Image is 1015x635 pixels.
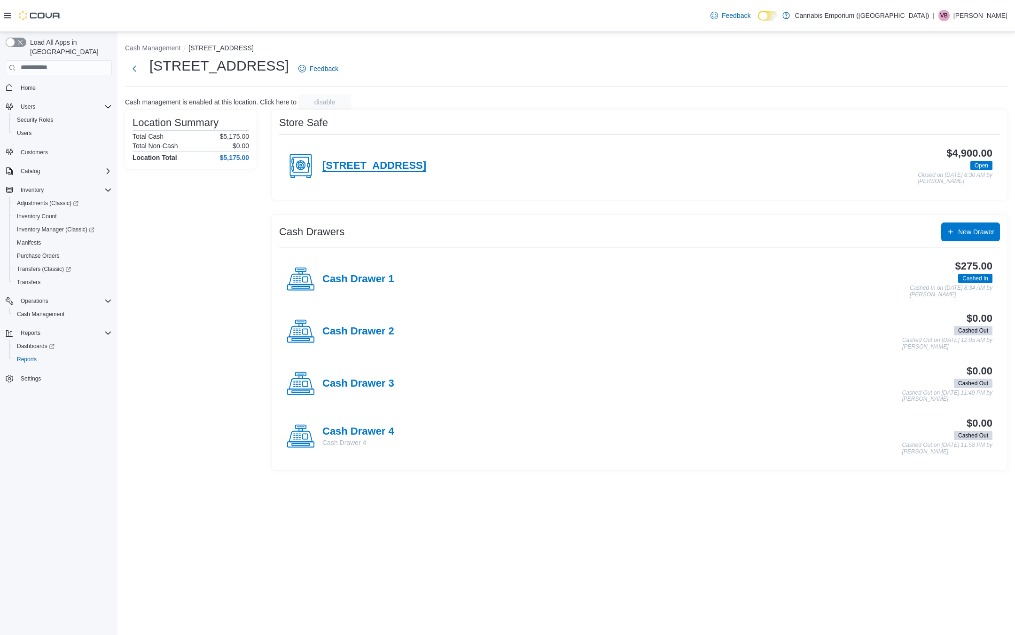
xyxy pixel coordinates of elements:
span: Reports [13,354,112,365]
p: $0.00 [233,142,249,150]
h3: Location Summary [133,117,219,128]
span: Cashed Out [954,379,992,388]
a: Users [13,127,35,139]
span: Cashed Out [954,431,992,440]
h3: $0.00 [967,313,992,324]
span: Purchase Orders [17,252,60,260]
a: Inventory Manager (Classic) [9,223,116,236]
span: Feedback [722,11,750,20]
span: Security Roles [17,116,53,124]
h4: Location Total [133,154,177,161]
a: Settings [17,373,45,384]
button: Reports [9,353,116,366]
span: Reports [17,327,112,339]
span: Security Roles [13,114,112,126]
button: disable [298,95,351,110]
button: Transfers [9,276,116,289]
span: Users [21,103,35,111]
span: Settings [21,375,41,382]
a: Transfers (Classic) [13,263,75,275]
div: Victoria Buono [938,10,950,21]
span: Manifests [17,239,41,246]
p: Cash Drawer 4 [322,438,394,447]
h4: Cash Drawer 4 [322,426,394,438]
a: Transfers (Classic) [9,262,116,276]
span: Manifests [13,237,112,248]
h6: Total Cash [133,133,164,140]
button: Inventory Count [9,210,116,223]
nav: An example of EuiBreadcrumbs [125,43,1007,55]
a: Adjustments (Classic) [9,197,116,210]
a: Reports [13,354,40,365]
button: Users [9,127,116,140]
img: Cova [19,11,61,20]
button: Catalog [17,166,44,177]
span: Cashed Out [954,326,992,335]
span: Customers [17,146,112,158]
span: Cashed Out [958,379,988,388]
input: Dark Mode [758,11,778,21]
a: Dashboards [9,340,116,353]
span: Cash Management [17,310,64,318]
h6: Total Non-Cash [133,142,178,150]
span: Operations [21,297,48,305]
button: Users [2,100,116,113]
p: Closed on [DATE] 8:30 AM by [PERSON_NAME] [918,172,992,185]
span: Adjustments (Classic) [17,199,78,207]
span: Settings [17,373,112,384]
button: Operations [17,295,52,307]
span: Cashed In [962,274,988,283]
p: Cashed Out on [DATE] 11:58 PM by [PERSON_NAME] [902,442,992,455]
button: Catalog [2,165,116,178]
span: Users [13,127,112,139]
span: VB [940,10,948,21]
span: Cashed In [958,274,992,283]
span: Transfers (Classic) [17,265,71,273]
a: Adjustments (Classic) [13,198,82,209]
span: Catalog [21,167,40,175]
span: Inventory [17,184,112,196]
span: New Drawer [958,227,994,237]
h4: $5,175.00 [220,154,249,161]
span: Inventory Count [17,213,57,220]
h4: Cash Drawer 3 [322,378,394,390]
a: Feedback [295,59,342,78]
button: New Drawer [941,222,1000,241]
span: Home [17,82,112,94]
a: Customers [17,147,52,158]
a: Security Roles [13,114,57,126]
button: [STREET_ADDRESS] [188,44,253,52]
span: Cash Management [13,309,112,320]
h3: $4,900.00 [946,148,992,159]
span: Transfers [13,277,112,288]
span: Users [17,129,31,137]
button: Security Roles [9,113,116,127]
a: Cash Management [13,309,68,320]
p: Cannabis Emporium ([GEOGRAPHIC_DATA]) [795,10,929,21]
span: Open [975,161,988,170]
button: Cash Management [125,44,180,52]
button: Next [125,59,144,78]
button: Manifests [9,236,116,249]
button: Operations [2,294,116,308]
span: Transfers [17,278,40,286]
button: Purchase Orders [9,249,116,262]
h3: $0.00 [967,365,992,377]
h3: Cash Drawers [279,226,344,238]
a: Manifests [13,237,45,248]
span: Cashed Out [958,326,988,335]
h4: Cash Drawer 1 [322,273,394,286]
p: Cashed Out on [DATE] 11:49 PM by [PERSON_NAME] [902,390,992,403]
span: Users [17,101,112,112]
button: Cash Management [9,308,116,321]
span: Dashboards [17,342,55,350]
button: Customers [2,145,116,159]
h3: $0.00 [967,418,992,429]
h1: [STREET_ADDRESS] [149,56,289,75]
span: Purchase Orders [13,250,112,262]
p: | [933,10,935,21]
span: Reports [21,329,40,337]
span: Operations [17,295,112,307]
span: Reports [17,356,37,363]
button: Home [2,81,116,95]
